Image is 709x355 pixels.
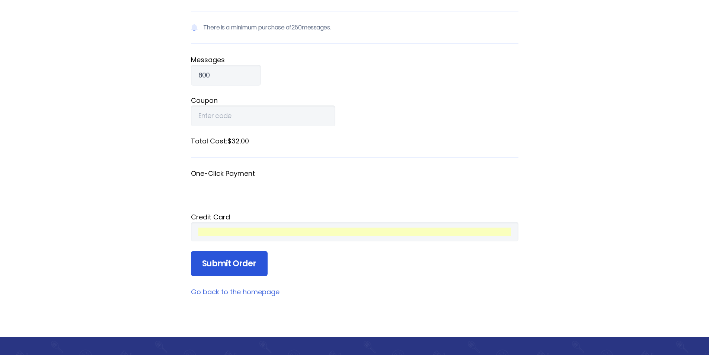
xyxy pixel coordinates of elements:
input: Enter code [191,105,335,126]
p: There is a minimum purchase of 250 messages. [191,12,518,44]
fieldset: One-Click Payment [191,169,518,202]
iframe: Secure card payment input frame [198,228,511,236]
input: Submit Order [191,251,268,276]
label: Coupon [191,95,518,105]
div: Credit Card [191,212,518,222]
label: Message s [191,55,518,65]
img: Notification icon [191,23,198,32]
iframe: Secure payment button frame [191,178,518,202]
label: Total Cost: $32.00 [191,136,518,146]
input: Qty [191,65,261,86]
a: Go back to the homepage [191,287,280,297]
